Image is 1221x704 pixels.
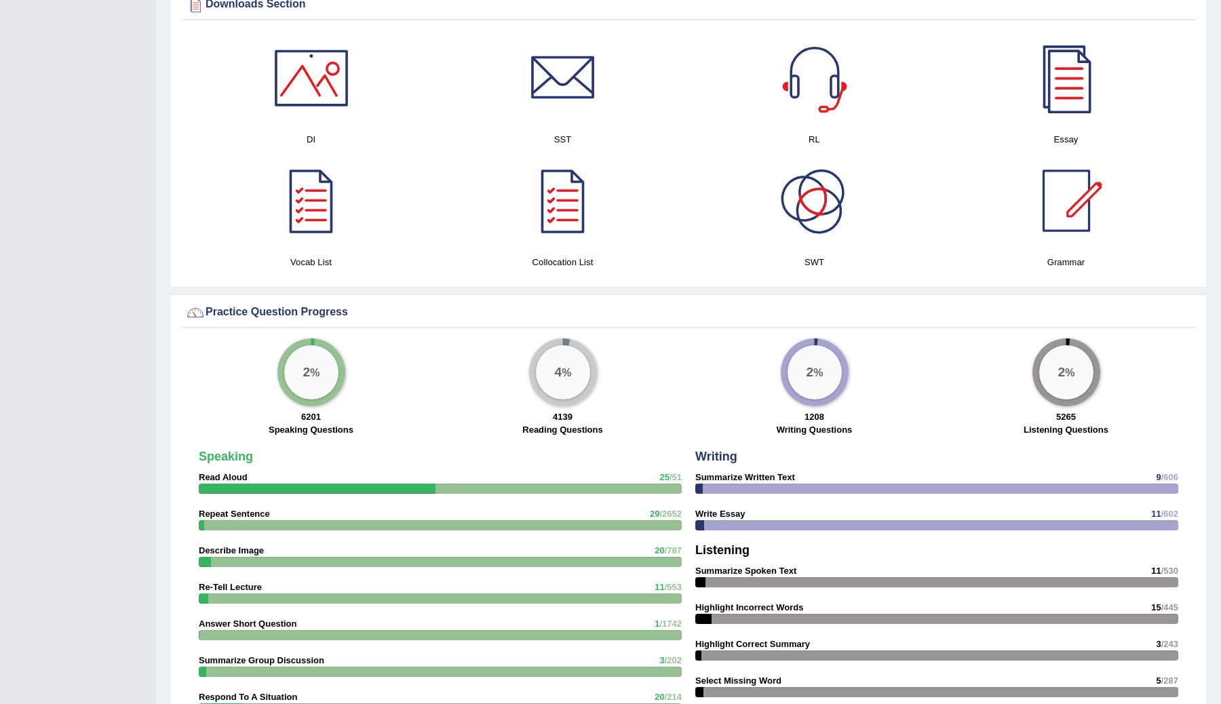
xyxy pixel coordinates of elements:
[695,132,933,146] h4: RL
[303,365,310,380] big: 2
[1161,639,1178,649] span: /243
[659,655,664,665] span: 3
[444,132,682,146] h4: SST
[1156,676,1161,686] span: 5
[1024,423,1108,436] label: Listening Questions
[695,602,803,612] strong: Highlight Incorrect Words
[695,566,796,576] strong: Summarize Spoken Text
[1151,602,1161,612] span: 15
[695,676,781,686] strong: Select Missing Word
[1161,509,1178,519] span: /602
[1161,676,1178,686] span: /287
[655,619,659,629] span: 1
[553,412,573,422] strong: 4139
[1161,602,1178,612] span: /445
[665,692,682,702] span: /214
[199,509,270,519] strong: Repeat Sentence
[301,412,321,422] strong: 6201
[659,509,682,519] span: /2652
[1151,509,1161,519] span: 11
[1151,566,1161,576] span: 11
[805,412,824,422] strong: 1208
[665,582,682,592] span: /553
[284,345,338,399] div: %
[269,423,353,436] label: Speaking Questions
[777,423,853,436] label: Writing Questions
[192,132,430,146] h4: DI
[199,692,297,702] strong: Respond To A Situation
[695,472,795,482] strong: Summarize Written Text
[1058,365,1065,380] big: 2
[659,472,669,482] span: 25
[665,655,682,665] span: /202
[444,255,682,269] h4: Collocation List
[788,345,842,399] div: %
[192,255,430,269] h4: Vocab List
[695,450,737,463] strong: Writing
[655,692,664,702] span: 20
[650,509,659,519] span: 29
[536,345,590,399] div: %
[522,423,602,436] label: Reading Questions
[655,545,664,555] span: 20
[1039,345,1093,399] div: %
[199,450,253,463] strong: Speaking
[695,639,810,649] strong: Highlight Correct Summary
[695,255,933,269] h4: SWT
[1056,412,1076,422] strong: 5265
[1156,472,1161,482] span: 9
[1161,566,1178,576] span: /530
[199,545,264,555] strong: Describe Image
[670,472,682,482] span: /51
[655,582,664,592] span: 11
[185,302,1192,323] div: Practice Question Progress
[665,545,682,555] span: /787
[695,509,745,519] strong: Write Essay
[695,543,750,557] strong: Listening
[199,619,296,629] strong: Answer Short Question
[199,472,248,482] strong: Read Aloud
[199,655,324,665] strong: Summarize Group Discussion
[806,365,813,380] big: 2
[659,619,682,629] span: /1742
[554,365,562,380] big: 4
[1161,472,1178,482] span: /606
[947,132,1185,146] h4: Essay
[947,255,1185,269] h4: Grammar
[199,582,262,592] strong: Re-Tell Lecture
[1156,639,1161,649] span: 3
